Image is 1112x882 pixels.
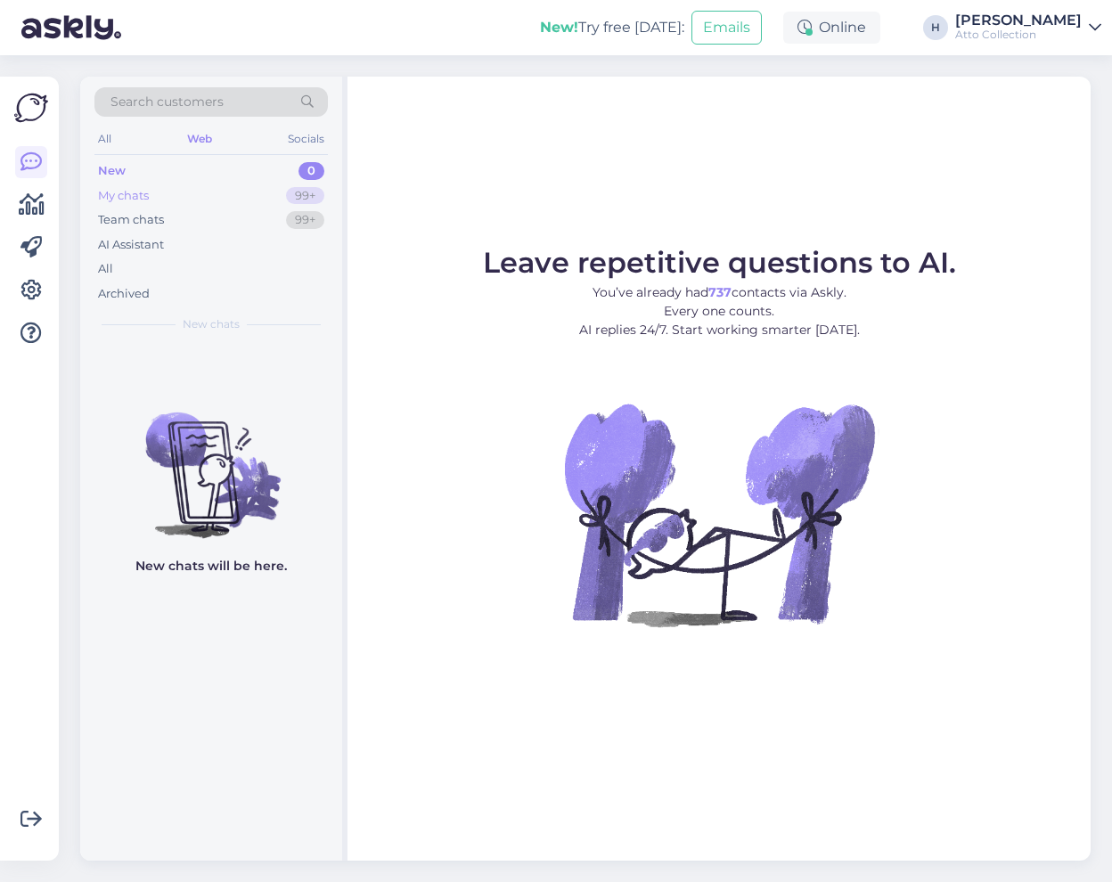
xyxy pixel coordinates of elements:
div: Socials [284,127,328,151]
p: New chats will be here. [135,557,287,576]
p: You’ve already had contacts via Askly. Every one counts. AI replies 24/7. Start working smarter [... [483,283,956,339]
img: No Chat active [559,354,879,674]
a: [PERSON_NAME]Atto Collection [955,13,1101,42]
b: 737 [708,284,732,300]
div: 0 [298,162,324,180]
div: All [94,127,115,151]
img: No chats [80,380,342,541]
span: Search customers [110,93,224,111]
div: [PERSON_NAME] [955,13,1082,28]
button: Emails [691,11,762,45]
div: H [923,15,948,40]
b: New! [540,19,578,36]
div: Try free [DATE]: [540,17,684,38]
div: 99+ [286,187,324,205]
div: Atto Collection [955,28,1082,42]
div: Archived [98,285,150,303]
div: New [98,162,126,180]
span: New chats [183,316,240,332]
span: Leave repetitive questions to AI. [483,245,956,280]
div: All [98,260,113,278]
div: 99+ [286,211,324,229]
div: AI Assistant [98,236,164,254]
div: My chats [98,187,149,205]
img: Askly Logo [14,91,48,125]
div: Online [783,12,880,44]
div: Web [184,127,216,151]
div: Team chats [98,211,164,229]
